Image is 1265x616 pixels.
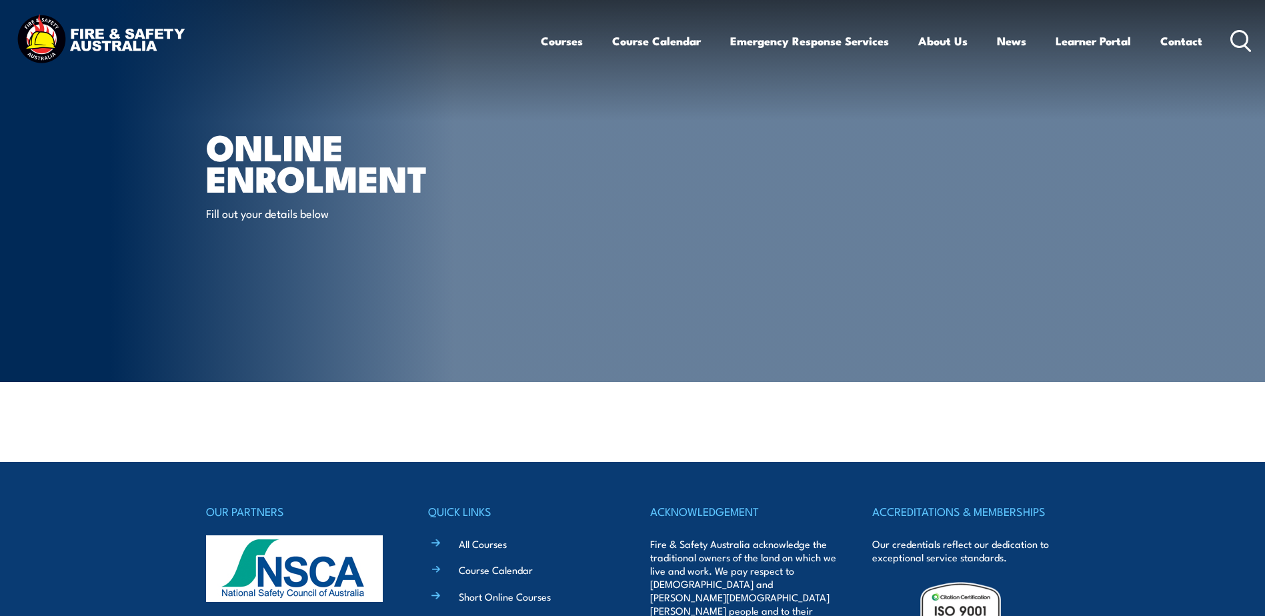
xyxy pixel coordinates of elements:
[730,23,889,59] a: Emergency Response Services
[206,502,393,521] h4: OUR PARTNERS
[459,537,507,551] a: All Courses
[1160,23,1202,59] a: Contact
[206,535,383,602] img: nsca-logo-footer
[541,23,583,59] a: Courses
[1056,23,1131,59] a: Learner Portal
[918,23,968,59] a: About Us
[612,23,701,59] a: Course Calendar
[206,205,449,221] p: Fill out your details below
[650,502,837,521] h4: ACKNOWLEDGEMENT
[428,502,615,521] h4: QUICK LINKS
[872,537,1059,564] p: Our credentials reflect our dedication to exceptional service standards.
[997,23,1026,59] a: News
[459,589,551,603] a: Short Online Courses
[459,563,533,577] a: Course Calendar
[872,502,1059,521] h4: ACCREDITATIONS & MEMBERSHIPS
[206,131,535,193] h1: Online Enrolment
